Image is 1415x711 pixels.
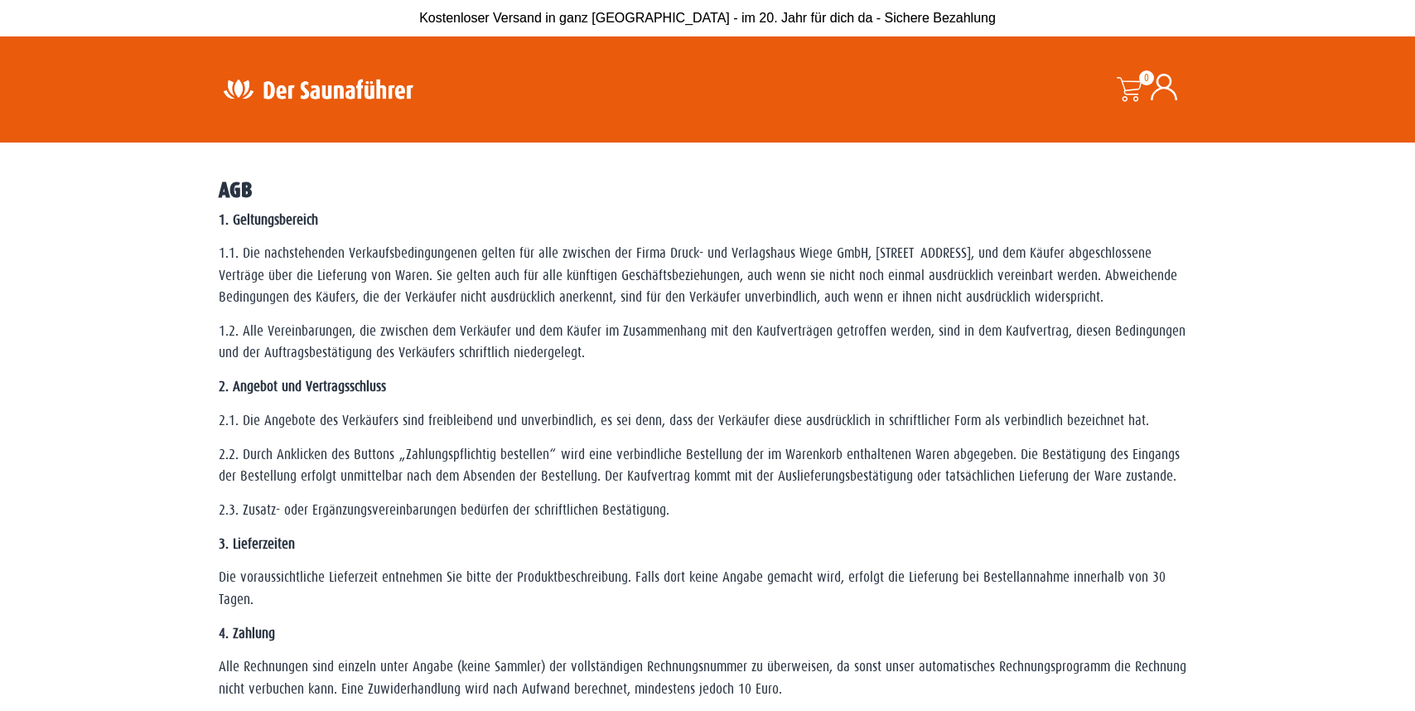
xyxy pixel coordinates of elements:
[219,321,1196,365] p: 1.2. Alle Vereinbarungen, die zwischen dem Verkäufer und dem Käufer im Zusammenhang mit den Kaufv...
[219,444,1196,488] p: 2.2. Durch Anklicken des Buttons „Zahlungspflichtig bestellen“ wird eine verbindliche Bestellung ...
[1139,70,1154,85] span: 0
[219,410,1196,432] p: 2.1. Die Angebote des Verkäufers sind freibleibend und unverbindlich, es sei denn, dass der Verkä...
[219,212,318,228] strong: 1. Geltungsbereich
[219,500,1196,521] p: 2.3. Zusatz- oder Ergänzungsvereinbarungen bedürfen der schriftlichen Bestätigung.
[419,11,996,25] span: Kostenloser Versand in ganz [GEOGRAPHIC_DATA] - im 20. Jahr für dich da - Sichere Bezahlung
[219,626,275,641] strong: 4. Zahlung
[219,536,295,552] strong: 3. Lieferzeiten
[219,180,1196,201] h2: AGB
[219,379,386,394] strong: 2. Angebot und Vertragsschluss
[219,567,1196,611] p: Die voraussichtliche Lieferzeit entnehmen Sie bitte der Produktbeschreibung. Falls dort keine Ang...
[219,656,1196,700] p: Alle Rechnungen sind einzeln unter Angabe (keine Sammler) der vollständigen Rechnungsnummer zu üb...
[219,243,1196,308] p: 1.1. Die nachstehenden Verkaufsbedingungenen gelten für alle zwischen der Firma Druck- und Verlag...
